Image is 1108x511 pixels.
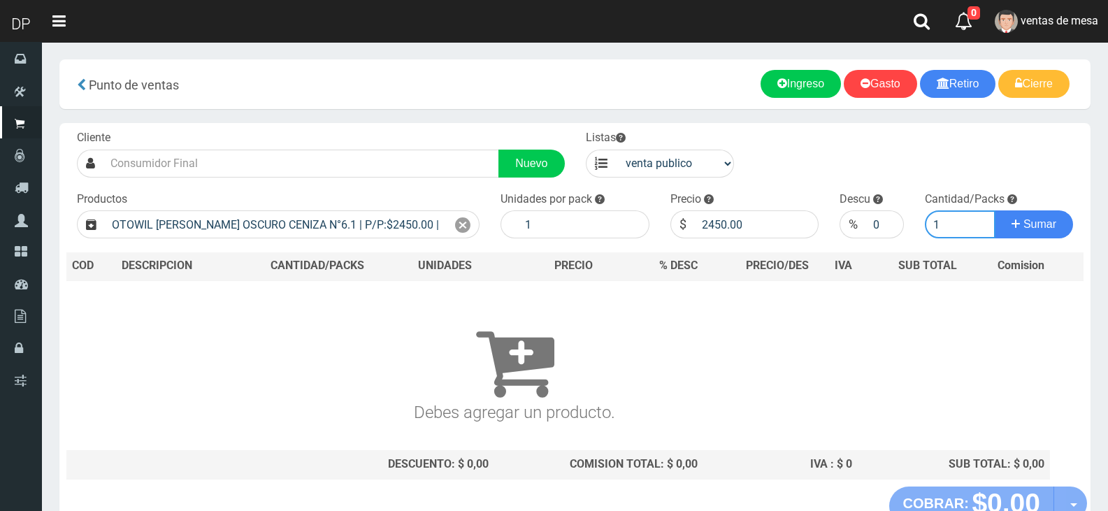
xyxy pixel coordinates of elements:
[116,252,239,280] th: DES
[1023,218,1056,230] span: Sumar
[695,210,819,238] input: 000
[925,210,996,238] input: Cantidad
[709,456,852,473] div: IVA : $ 0
[998,258,1044,274] span: Comision
[903,496,969,511] strong: COBRAR:
[840,192,870,208] label: Descu
[920,70,996,98] a: Retiro
[77,130,110,146] label: Cliente
[77,192,127,208] label: Productos
[995,10,1018,33] img: User Image
[746,259,809,272] span: PRECIO/DES
[998,70,1070,98] a: Cierre
[659,259,698,272] span: % DESC
[66,252,116,280] th: COD
[500,456,698,473] div: COMISION TOTAL: $ 0,00
[670,210,695,238] div: $
[105,210,447,238] input: Introduzca el nombre del producto
[761,70,841,98] a: Ingreso
[898,258,957,274] span: SUB TOTAL
[239,252,396,280] th: CANTIDAD/PACKS
[142,259,192,272] span: CRIPCION
[396,252,494,280] th: UNIDADES
[866,210,903,238] input: 000
[840,210,866,238] div: %
[835,259,852,272] span: IVA
[844,70,917,98] a: Gasto
[586,130,626,146] label: Listas
[925,192,1005,208] label: Cantidad/Packs
[72,301,957,422] h3: Debes agregar un producto.
[518,210,649,238] input: 1
[995,210,1073,238] button: Sumar
[498,150,564,178] a: Nuevo
[554,258,593,274] span: PRECIO
[1021,14,1098,27] span: ventas de mesa
[863,456,1044,473] div: SUB TOTAL: $ 0,00
[89,78,179,92] span: Punto de ventas
[245,456,489,473] div: DESCUENTO: $ 0,00
[501,192,592,208] label: Unidades por pack
[670,192,701,208] label: Precio
[967,6,980,20] span: 0
[103,150,499,178] input: Consumidor Final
